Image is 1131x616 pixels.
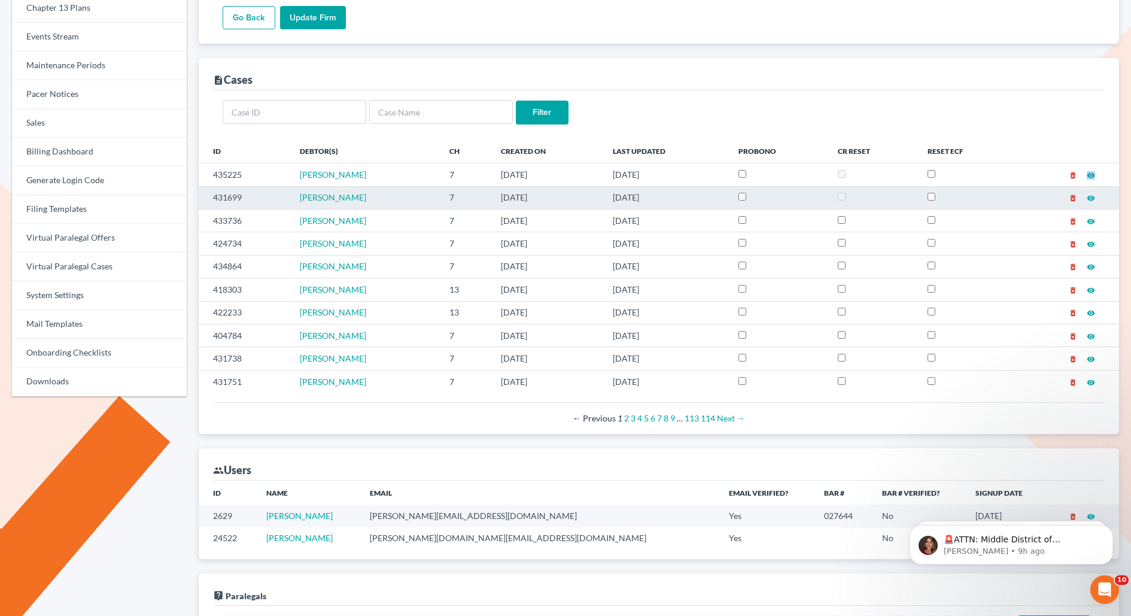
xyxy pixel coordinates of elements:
[440,324,491,347] td: 7
[603,324,729,347] td: [DATE]
[1087,286,1095,295] i: visibility
[12,109,187,138] a: Sales
[603,347,729,370] td: [DATE]
[199,324,291,347] td: 404784
[1069,332,1077,341] i: delete_forever
[603,186,729,209] td: [DATE]
[440,278,491,301] td: 13
[491,255,603,278] td: [DATE]
[213,463,251,477] div: Users
[199,255,291,278] td: 434864
[290,139,440,163] th: Debtor(s)
[213,75,224,86] i: description
[1087,261,1095,271] a: visibility
[573,413,616,423] span: Previous page
[300,284,366,295] a: [PERSON_NAME]
[257,481,361,505] th: Name
[213,465,224,476] i: group
[1087,216,1095,226] a: visibility
[664,413,668,423] a: Page 8
[677,413,683,423] span: …
[12,51,187,80] a: Maintenance Periods
[300,216,366,226] span: [PERSON_NAME]
[1069,286,1077,295] i: delete_forever
[12,281,187,310] a: System Settings
[12,253,187,281] a: Virtual Paralegal Cases
[624,413,629,423] a: Page 2
[918,139,1014,163] th: Reset ECF
[491,209,603,232] td: [DATE]
[491,324,603,347] td: [DATE]
[1087,263,1095,271] i: visibility
[1087,194,1095,202] i: visibility
[223,6,275,30] a: Go Back
[631,413,636,423] a: Page 3
[603,301,729,324] td: [DATE]
[1087,377,1095,387] a: visibility
[670,413,675,423] a: Page 9
[1087,330,1095,341] a: visibility
[1069,378,1077,387] i: delete_forever
[814,505,872,527] td: 027644
[814,481,872,505] th: Bar #
[440,139,491,163] th: Ch
[300,353,366,363] a: [PERSON_NAME]
[603,163,729,186] td: [DATE]
[491,278,603,301] td: [DATE]
[300,377,366,387] span: [PERSON_NAME]
[491,163,603,186] td: [DATE]
[603,278,729,301] td: [DATE]
[213,72,253,87] div: Cases
[644,413,649,423] a: Page 5
[516,101,568,125] input: Filter
[440,186,491,209] td: 7
[360,481,719,505] th: Email
[1087,378,1095,387] i: visibility
[872,481,965,505] th: Bar # Verified?
[1087,284,1095,295] a: visibility
[223,100,366,124] input: Case ID
[1069,263,1077,271] i: delete_forever
[12,166,187,195] a: Generate Login Code
[1069,284,1077,295] a: delete_forever
[1090,575,1119,604] iframe: Intercom live chat
[199,163,291,186] td: 435225
[300,169,366,180] a: [PERSON_NAME]
[729,139,828,163] th: ProBono
[1069,169,1077,180] a: delete_forever
[650,413,655,423] a: Page 6
[199,278,291,301] td: 418303
[1087,307,1095,317] a: visibility
[603,370,729,393] td: [DATE]
[1069,171,1077,180] i: delete_forever
[1115,575,1129,585] span: 10
[440,232,491,255] td: 7
[199,370,291,393] td: 431751
[213,590,224,601] i: live_help
[657,413,662,423] a: Page 7
[1069,194,1077,202] i: delete_forever
[1087,240,1095,248] i: visibility
[618,413,622,423] em: Page 1
[828,139,918,163] th: CR Reset
[440,209,491,232] td: 7
[223,412,1095,424] div: Pagination
[266,533,333,543] a: [PERSON_NAME]
[872,527,965,550] td: No
[872,505,965,527] td: No
[1069,238,1077,248] a: delete_forever
[360,505,719,527] td: [PERSON_NAME][EMAIL_ADDRESS][DOMAIN_NAME]
[719,505,814,527] td: Yes
[1087,217,1095,226] i: visibility
[1069,353,1077,363] a: delete_forever
[199,232,291,255] td: 424734
[199,347,291,370] td: 431738
[199,139,291,163] th: ID
[1069,307,1077,317] a: delete_forever
[440,255,491,278] td: 7
[701,413,715,423] a: Page 114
